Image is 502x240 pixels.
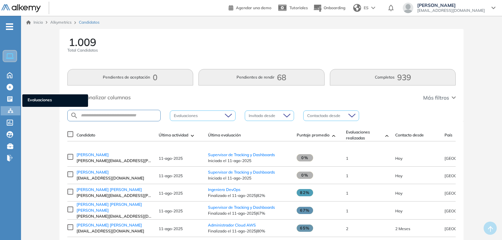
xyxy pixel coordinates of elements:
span: 67% [297,207,313,214]
a: Ingeniero DevOps [208,187,240,192]
span: 0% [297,154,313,161]
a: [PERSON_NAME] [77,169,152,175]
img: world [353,4,361,12]
span: [EMAIL_ADDRESS][DOMAIN_NAME] [417,8,485,13]
span: Más filtros [423,94,449,102]
a: [PERSON_NAME] [PERSON_NAME] [77,187,152,193]
i: - [6,26,13,27]
span: [EMAIL_ADDRESS][DOMAIN_NAME] [77,175,152,181]
a: [PERSON_NAME] [77,152,152,158]
span: Última actividad [159,132,188,138]
button: Personalizar columnas [67,93,131,101]
a: Supervisor de Tracking y Dashboards [208,170,275,175]
span: 1.009 [69,37,96,47]
span: ES [364,5,369,11]
a: [PERSON_NAME] [PERSON_NAME] [PERSON_NAME] [77,202,152,213]
span: Evaluaciones [28,97,83,104]
img: SEARCH_ALT [70,111,78,120]
a: Administrador Cloud AWS [208,223,256,228]
span: Iniciado el 11-ago-2025 [208,158,290,164]
button: Pendientes de rendir68 [198,69,325,85]
span: 11-ago-2025 [395,173,402,178]
a: Agendar una demo [229,3,271,11]
span: Personalizar columnas [75,93,131,101]
span: 0% [297,172,313,179]
span: [GEOGRAPHIC_DATA] [445,208,486,213]
span: Tutoriales [289,5,308,10]
span: [PERSON_NAME] [PERSON_NAME] [PERSON_NAME] [77,202,142,213]
span: Última evaluación [208,132,241,138]
span: 2 [346,226,348,231]
button: Pendientes de aceptación0 [67,69,194,85]
span: Finalizado el 11-ago-2025 | 80% [208,228,290,234]
span: [GEOGRAPHIC_DATA] [445,173,486,178]
a: Supervisor de Tracking y Dashboards [208,152,275,157]
span: 14-may-2025 [395,226,410,231]
span: Onboarding [324,5,345,10]
span: Finalizado el 11-ago-2025 | 67% [208,210,290,216]
span: [PERSON_NAME] [77,170,109,175]
button: Completos939 [330,69,456,85]
a: Supervisor de Tracking y Dashboards [208,205,275,210]
span: [PERSON_NAME] [PERSON_NAME] [77,187,142,192]
span: Alkymetrics [50,20,72,25]
span: Evaluaciones realizadas [346,129,383,141]
img: arrow [371,7,375,9]
img: [missing "en.ARROW_ALT" translation] [332,135,335,137]
img: [missing "en.ARROW_ALT" translation] [191,135,194,137]
span: 11-ago-2025 [159,156,183,161]
span: País [445,132,452,138]
span: 11-ago-2025 [395,191,402,196]
span: [PERSON_NAME][EMAIL_ADDRESS][DOMAIN_NAME] [77,213,152,219]
button: Más filtros [423,94,456,102]
button: Onboarding [313,1,345,15]
span: Candidatos [79,19,100,25]
span: 1 [346,173,348,178]
span: 11-ago-2025 [159,208,183,213]
span: Puntaje promedio [297,132,330,138]
span: 1 [346,208,348,213]
span: [GEOGRAPHIC_DATA] [445,191,486,196]
span: Contacto desde [395,132,424,138]
span: 11-ago-2025 [159,173,183,178]
span: 11-ago-2025 [395,208,402,213]
span: [PERSON_NAME][EMAIL_ADDRESS][PERSON_NAME][DOMAIN_NAME] [77,193,152,199]
span: Agendar una demo [236,5,271,10]
span: Total Candidatos [67,47,98,53]
span: [GEOGRAPHIC_DATA] [445,226,486,231]
span: [PERSON_NAME][EMAIL_ADDRESS][PERSON_NAME][PERSON_NAME][DOMAIN_NAME] [77,158,152,164]
span: 82% [297,189,313,196]
span: 65% [297,225,313,232]
span: Candidato [77,132,95,138]
span: 11-ago-2025 [395,156,402,161]
span: [PERSON_NAME] [PERSON_NAME] [77,223,142,228]
a: Inicio [26,19,43,25]
span: 1 [346,156,348,161]
span: [EMAIL_ADDRESS][DOMAIN_NAME] [77,228,152,234]
img: [missing "en.ARROW_ALT" translation] [385,135,389,137]
img: Logo [1,4,41,12]
a: [PERSON_NAME] [PERSON_NAME] [77,222,152,228]
span: Finalizado el 11-ago-2025 | 82% [208,193,290,199]
span: Iniciado el 11-ago-2025 [208,175,290,181]
span: [GEOGRAPHIC_DATA] [445,156,486,161]
span: 11-ago-2025 [159,226,183,231]
span: [PERSON_NAME] [77,152,109,157]
span: 11-ago-2025 [159,191,183,196]
span: [PERSON_NAME] [417,3,485,8]
span: 1 [346,191,348,196]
